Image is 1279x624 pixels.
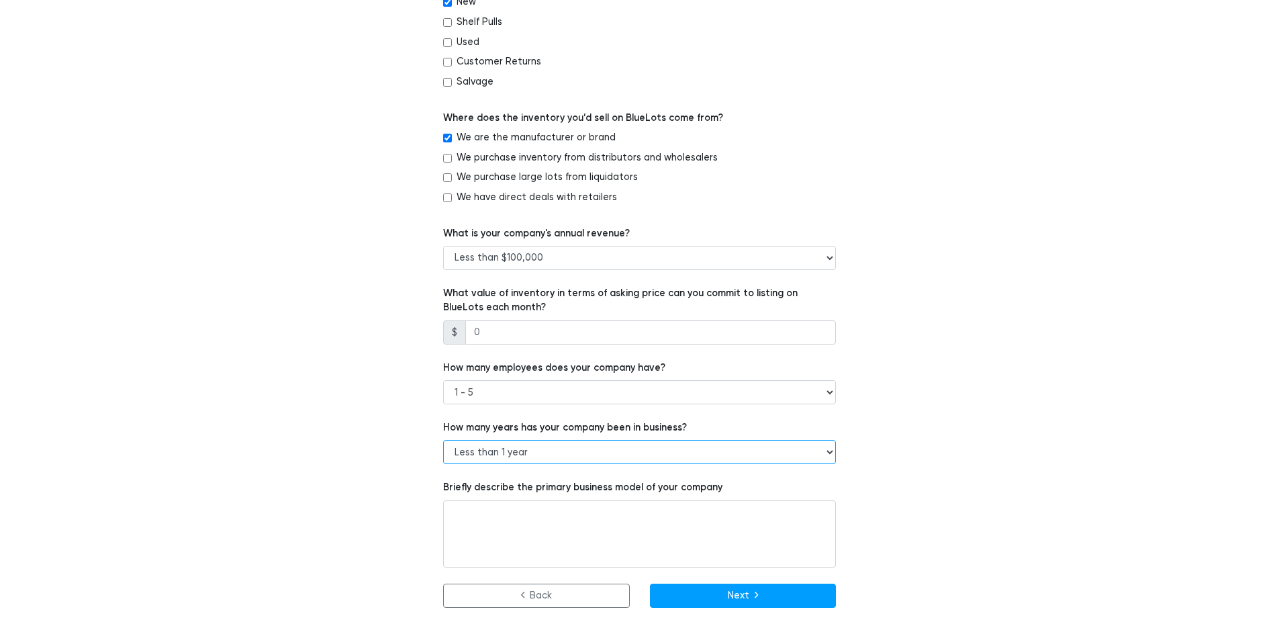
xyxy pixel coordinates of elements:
input: We purchase large lots from liquidators [443,173,452,182]
input: 0 [465,320,836,345]
input: Salvage [443,78,452,87]
label: Salvage [457,75,493,89]
label: We purchase inventory from distributors and wholesalers [457,150,718,165]
input: We purchase inventory from distributors and wholesalers [443,154,452,163]
label: We are the manufacturer or brand [457,130,616,145]
label: Briefly describe the primary business model of your company [443,480,722,495]
label: Shelf Pulls [457,15,502,30]
label: Where does the inventory you’d sell on BlueLots come from? [443,111,723,126]
label: Used [457,35,479,50]
label: Customer Returns [457,54,541,69]
label: We have direct deals with retailers [457,190,617,205]
label: We purchase large lots from liquidators [457,170,638,185]
input: We are the manufacturer or brand [443,134,452,142]
a: Back [443,584,630,608]
input: Customer Returns [443,58,452,66]
label: What value of inventory in terms of asking price can you commit to listing on BlueLots each month? [443,286,836,315]
input: Shelf Pulls [443,18,452,27]
input: Used [443,38,452,47]
button: Next [650,584,837,608]
label: How many employees does your company have? [443,361,665,375]
label: What is your company's annual revenue? [443,226,630,241]
input: We have direct deals with retailers [443,193,452,202]
span: $ [443,320,466,345]
label: How many years has your company been in business? [443,420,687,435]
